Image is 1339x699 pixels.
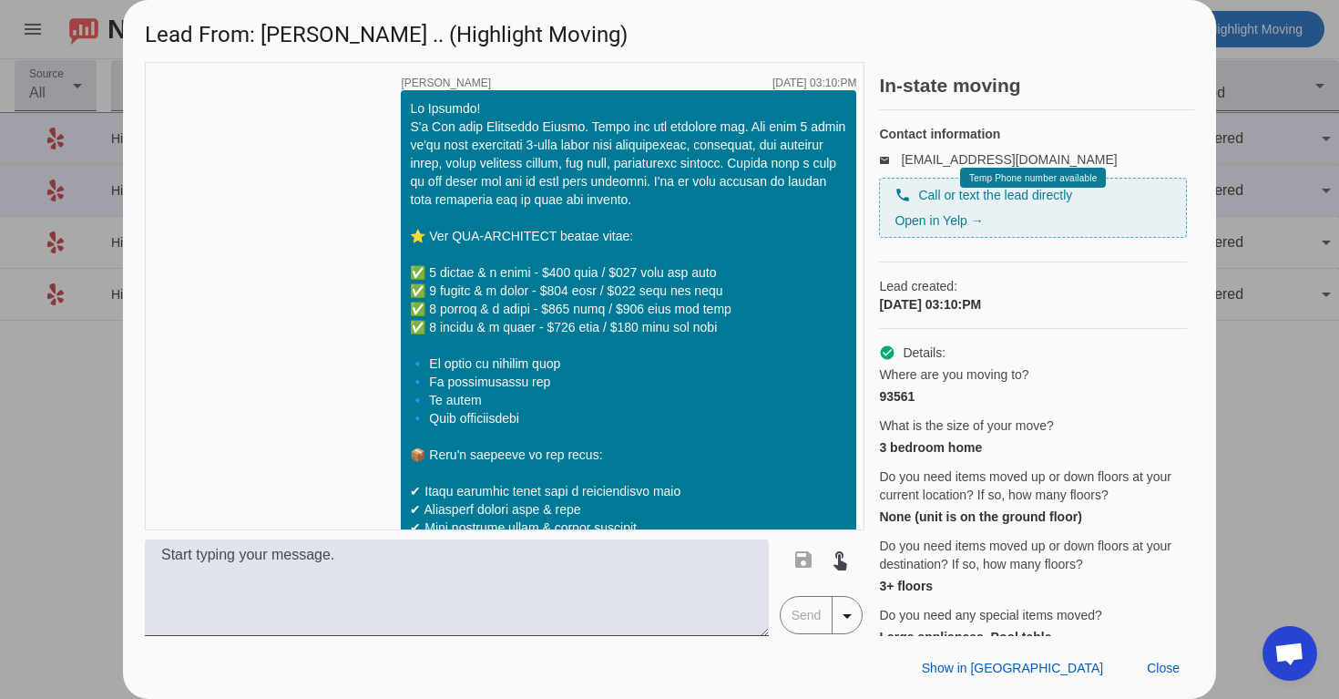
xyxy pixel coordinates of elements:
[894,213,983,228] a: Open in Yelp →
[879,365,1028,384] span: Where are you moving to?
[879,537,1187,573] span: Do you need items moved up or down floors at your destination? If so, how many floors?
[879,155,901,164] mat-icon: email
[829,549,851,571] mat-icon: touch_app
[879,125,1187,143] h4: Contact information
[836,605,858,627] mat-icon: arrow_drop_down
[401,77,491,88] span: [PERSON_NAME]
[879,387,1187,406] div: 93561
[879,344,895,361] mat-icon: check_circle
[879,77,1194,95] h2: In-state moving
[879,606,1101,624] span: Do you need any special items moved?
[1147,661,1180,675] span: Close
[907,652,1118,684] button: Show in [GEOGRAPHIC_DATA]
[922,661,1103,675] span: Show in [GEOGRAPHIC_DATA]
[918,186,1072,204] span: Call or text the lead directly
[879,577,1187,595] div: 3+ floors
[894,187,911,203] mat-icon: phone
[879,416,1053,435] span: What is the size of your move?
[879,468,1187,504] span: Do you need items moved up or down floors at your current location? If so, how many floors?
[879,628,1187,646] div: Large appliances, Pool table
[772,77,856,88] div: [DATE] 03:10:PM
[879,438,1187,457] div: 3 bedroom home
[879,295,1187,314] div: [DATE] 03:10:PM
[879,277,1187,295] span: Lead created:
[969,173,1097,183] span: Temp Phone number available
[901,152,1117,167] a: [EMAIL_ADDRESS][DOMAIN_NAME]
[1262,626,1317,681] div: Open chat
[879,508,1187,526] div: None (unit is on the ground floor)
[1132,652,1194,684] button: Close
[903,344,945,362] span: Details:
